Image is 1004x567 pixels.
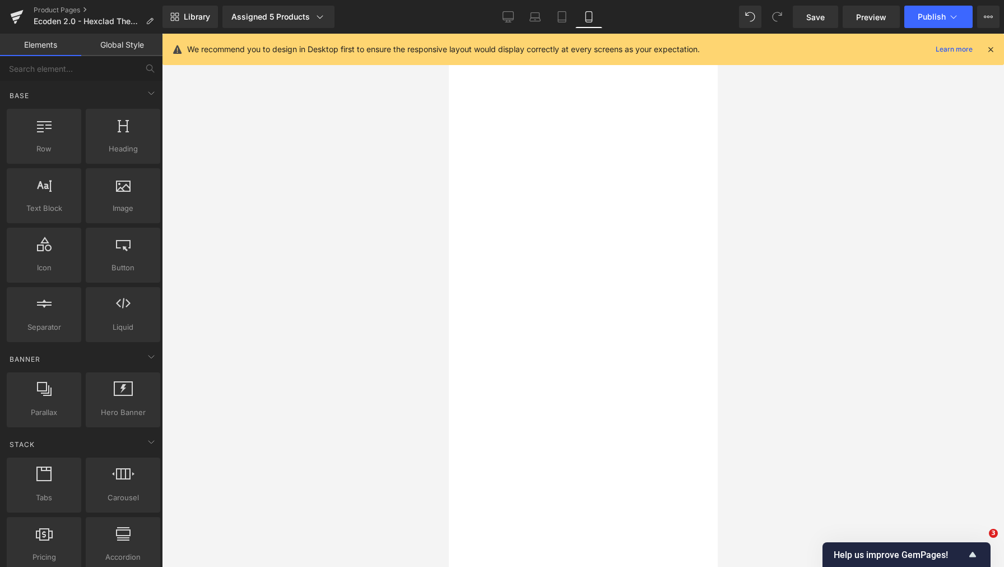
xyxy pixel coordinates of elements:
button: Show survey - Help us improve GemPages! [834,548,979,561]
span: Base [8,90,30,101]
span: Hero Banner [89,407,157,418]
span: Icon [10,262,78,274]
span: Accordion [89,551,157,563]
p: We recommend you to design in Desktop first to ensure the responsive layout would display correct... [187,43,700,56]
a: Mobile [575,6,602,28]
button: More [977,6,1000,28]
a: Tablet [549,6,575,28]
a: Product Pages [34,6,162,15]
span: Stack [8,439,36,450]
button: Undo [739,6,761,28]
a: Global Style [81,34,162,56]
span: Heading [89,143,157,155]
span: Carousel [89,492,157,504]
iframe: Intercom live chat [966,529,993,556]
div: Assigned 5 Products [231,11,326,22]
span: Row [10,143,78,155]
span: 3 [989,529,998,538]
span: Text Block [10,202,78,214]
span: Save [806,11,825,23]
span: Publish [918,12,946,21]
span: Liquid [89,321,157,333]
a: Preview [843,6,900,28]
a: Desktop [495,6,522,28]
a: New Library [162,6,218,28]
button: Redo [766,6,788,28]
a: Laptop [522,6,549,28]
span: Ecoden 2.0 - Hexclad Theme [34,17,141,26]
span: Tabs [10,492,78,504]
a: Learn more [931,43,977,56]
span: Preview [856,11,886,23]
span: Banner [8,354,41,365]
span: Button [89,262,157,274]
span: Pricing [10,551,78,563]
span: Parallax [10,407,78,418]
span: Separator [10,321,78,333]
span: Library [184,12,210,22]
span: Help us improve GemPages! [834,550,966,560]
span: Image [89,202,157,214]
button: Publish [904,6,973,28]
